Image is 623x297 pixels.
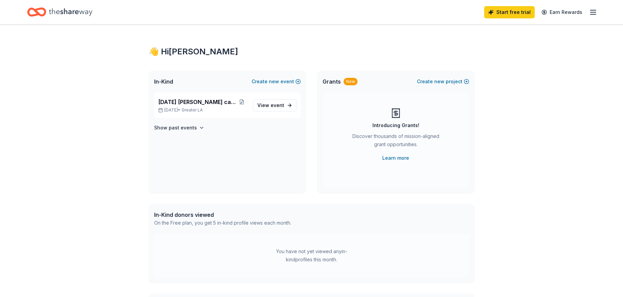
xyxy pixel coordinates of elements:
[27,4,92,20] a: Home
[271,102,284,108] span: event
[484,6,535,18] a: Start free trial
[269,247,354,264] div: You have not yet viewed any in-kind profiles this month.
[149,46,475,57] div: 👋 Hi [PERSON_NAME]
[182,107,203,113] span: Greater LA
[350,132,442,151] div: Discover thousands of mission-aligned grant opportunities.
[257,101,284,109] span: View
[158,107,248,113] p: [DATE] •
[253,99,297,111] a: View event
[372,121,419,129] div: Introducing Grants!
[252,77,301,86] button: Createnewevent
[434,77,444,86] span: new
[323,77,341,86] span: Grants
[158,98,236,106] span: [DATE] [PERSON_NAME] care event
[154,77,173,86] span: In-Kind
[154,124,204,132] button: Show past events
[269,77,279,86] span: new
[344,78,358,85] div: New
[154,219,291,227] div: On the Free plan, you get 5 in-kind profile views each month.
[154,124,197,132] h4: Show past events
[417,77,469,86] button: Createnewproject
[154,211,291,219] div: In-Kind donors viewed
[537,6,586,18] a: Earn Rewards
[382,154,409,162] a: Learn more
